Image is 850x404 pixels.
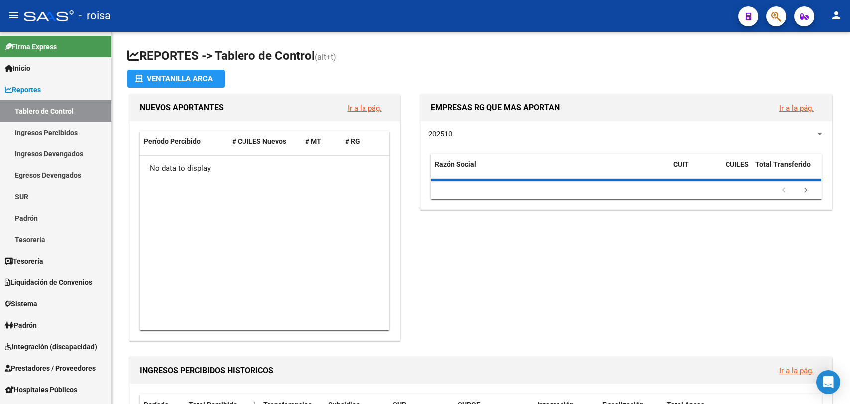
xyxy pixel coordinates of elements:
span: Reportes [5,84,41,95]
a: Ir a la pág. [779,104,814,113]
datatable-header-cell: CUILES [722,154,751,187]
span: CUIT [673,160,689,168]
h1: REPORTES -> Tablero de Control [127,48,834,65]
mat-icon: menu [8,9,20,21]
span: Total Transferido [755,160,811,168]
div: Open Intercom Messenger [816,370,840,394]
a: go to previous page [774,185,793,196]
button: Ir a la pág. [340,99,390,117]
span: EMPRESAS RG QUE MAS APORTAN [431,103,560,112]
span: Sistema [5,298,37,309]
span: # CUILES Nuevos [232,137,286,145]
span: 202510 [428,130,452,138]
a: go to next page [796,185,815,196]
div: No data to display [140,156,389,181]
datatable-header-cell: Período Percibido [140,131,228,152]
span: Hospitales Públicos [5,384,77,395]
span: Integración (discapacidad) [5,341,97,352]
datatable-header-cell: Total Transferido [751,154,821,187]
span: Liquidación de Convenios [5,277,92,288]
span: # RG [345,137,360,145]
span: (alt+t) [315,52,336,62]
span: CUILES [726,160,749,168]
mat-icon: person [830,9,842,21]
span: Firma Express [5,41,57,52]
datatable-header-cell: # CUILES Nuevos [228,131,301,152]
span: Razón Social [435,160,476,168]
span: Padrón [5,320,37,331]
button: Ir a la pág. [771,99,822,117]
button: Ventanilla ARCA [127,70,225,88]
datatable-header-cell: CUIT [669,154,722,187]
span: - roisa [79,5,111,27]
a: Ir a la pág. [348,104,382,113]
span: NUEVOS APORTANTES [140,103,224,112]
span: Prestadores / Proveedores [5,363,96,374]
div: Ventanilla ARCA [135,70,217,88]
a: Ir a la pág. [779,366,814,375]
span: Tesorería [5,256,43,267]
span: Período Percibido [144,137,201,145]
button: Ir a la pág. [771,361,822,380]
span: INGRESOS PERCIBIDOS HISTORICOS [140,366,273,375]
datatable-header-cell: # RG [341,131,381,152]
datatable-header-cell: Razón Social [431,154,669,187]
datatable-header-cell: # MT [301,131,341,152]
span: Inicio [5,63,30,74]
span: # MT [305,137,321,145]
